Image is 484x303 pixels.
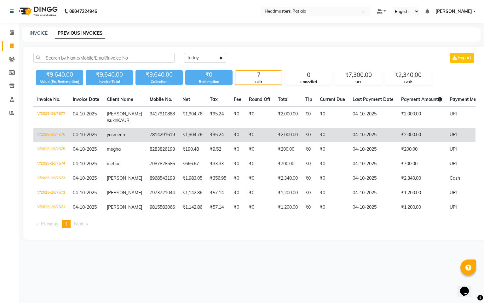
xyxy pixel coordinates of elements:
[316,157,349,171] td: ₹0
[73,146,97,152] span: 04-10-2025
[41,221,58,227] span: Previous
[33,200,69,215] td: V/2025-26/7571
[30,30,48,36] a: INVOICE
[316,186,349,200] td: ₹0
[302,171,316,186] td: ₹0
[33,186,69,200] td: V/2025-26/7572
[316,107,349,128] td: ₹0
[179,171,206,186] td: ₹1,983.05
[206,128,230,142] td: ₹95.24
[234,96,241,102] span: Fee
[302,186,316,200] td: ₹0
[73,175,97,181] span: 04-10-2025
[458,278,478,297] iframe: chat widget
[397,186,446,200] td: ₹1,200.00
[146,107,179,128] td: 9417910888
[146,186,179,200] td: 7973721044
[185,70,233,79] div: ₹0
[206,142,230,157] td: ₹9.52
[185,79,233,84] div: Redemption
[86,79,133,84] div: Invoice Total
[230,157,245,171] td: ₹0
[135,70,183,79] div: ₹9,640.00
[146,142,179,157] td: 8283826193
[274,157,302,171] td: ₹700.00
[349,186,397,200] td: 04-10-2025
[316,142,349,157] td: ₹0
[450,111,457,117] span: UPI
[210,96,218,102] span: Tax
[397,142,446,157] td: ₹200.00
[107,96,133,102] span: Client Name
[450,190,457,195] span: UPI
[397,128,446,142] td: ₹2,000.00
[146,171,179,186] td: 8968543193
[249,96,270,102] span: Round Off
[206,171,230,186] td: ₹356.95
[278,96,289,102] span: Total
[146,200,179,215] td: 9815583066
[435,8,472,15] span: [PERSON_NAME]
[73,204,97,210] span: 04-10-2025
[274,186,302,200] td: ₹1,200.00
[245,128,274,142] td: ₹0
[274,107,302,128] td: ₹2,000.00
[230,128,245,142] td: ₹0
[179,157,206,171] td: ₹666.67
[274,200,302,215] td: ₹1,200.00
[65,221,67,227] span: 1
[245,171,274,186] td: ₹0
[33,157,69,171] td: V/2025-26/7574
[302,128,316,142] td: ₹0
[33,171,69,186] td: V/2025-26/7573
[117,118,130,123] span: KAUR
[349,107,397,128] td: 04-10-2025
[349,200,397,215] td: 04-10-2025
[401,96,442,102] span: Payment Amount
[37,96,60,102] span: Invoice No.
[385,79,431,85] div: Cash
[285,71,332,79] div: 0
[230,171,245,186] td: ₹0
[69,3,97,20] b: 08047224946
[450,175,460,181] span: Cash
[285,79,332,85] div: Cancelled
[302,142,316,157] td: ₹0
[230,186,245,200] td: ₹0
[179,142,206,157] td: ₹190.48
[33,107,69,128] td: V/2025-26/7577
[146,157,179,171] td: 7087828586
[107,204,142,210] span: [PERSON_NAME]
[33,142,69,157] td: V/2025-26/7575
[230,200,245,215] td: ₹0
[302,107,316,128] td: ₹0
[245,200,274,215] td: ₹0
[302,157,316,171] td: ₹0
[107,111,142,123] span: [PERSON_NAME] /sukh
[36,70,83,79] div: ₹9,640.00
[274,171,302,186] td: ₹2,340.00
[33,53,175,63] input: Search by Name/Mobile/Email/Invoice No
[274,142,302,157] td: ₹200.00
[179,186,206,200] td: ₹1,142.86
[305,96,312,102] span: Tip
[385,71,431,79] div: ₹2,340.00
[245,186,274,200] td: ₹0
[450,53,474,63] button: Export
[73,96,99,102] span: Invoice Date
[55,28,105,39] a: PREVIOUS INVOICES
[179,200,206,215] td: ₹1,142.86
[107,161,120,166] span: mehar
[107,146,121,152] span: megha
[146,128,179,142] td: 7814291619
[450,146,457,152] span: UPI
[33,128,69,142] td: V/2025-26/7576
[206,107,230,128] td: ₹95.24
[235,79,282,85] div: Bills
[135,79,183,84] div: Collection
[397,171,446,186] td: ₹2,340.00
[349,142,397,157] td: 04-10-2025
[182,96,190,102] span: Net
[320,96,345,102] span: Current Due
[397,200,446,215] td: ₹1,200.00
